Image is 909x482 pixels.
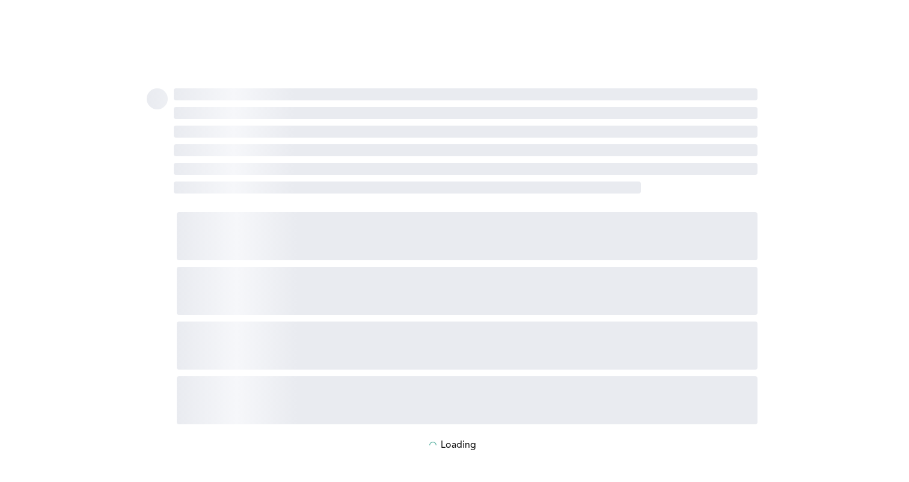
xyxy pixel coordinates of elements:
[177,212,757,260] span: ‌
[177,376,757,424] span: ‌
[174,126,757,138] span: ‌
[174,182,641,194] span: ‌
[147,88,168,109] span: ‌
[441,440,476,451] p: Loading
[174,163,757,175] span: ‌
[174,88,757,100] span: ‌
[177,267,757,315] span: ‌
[177,322,757,370] span: ‌
[174,144,757,156] span: ‌
[174,107,757,119] span: ‌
